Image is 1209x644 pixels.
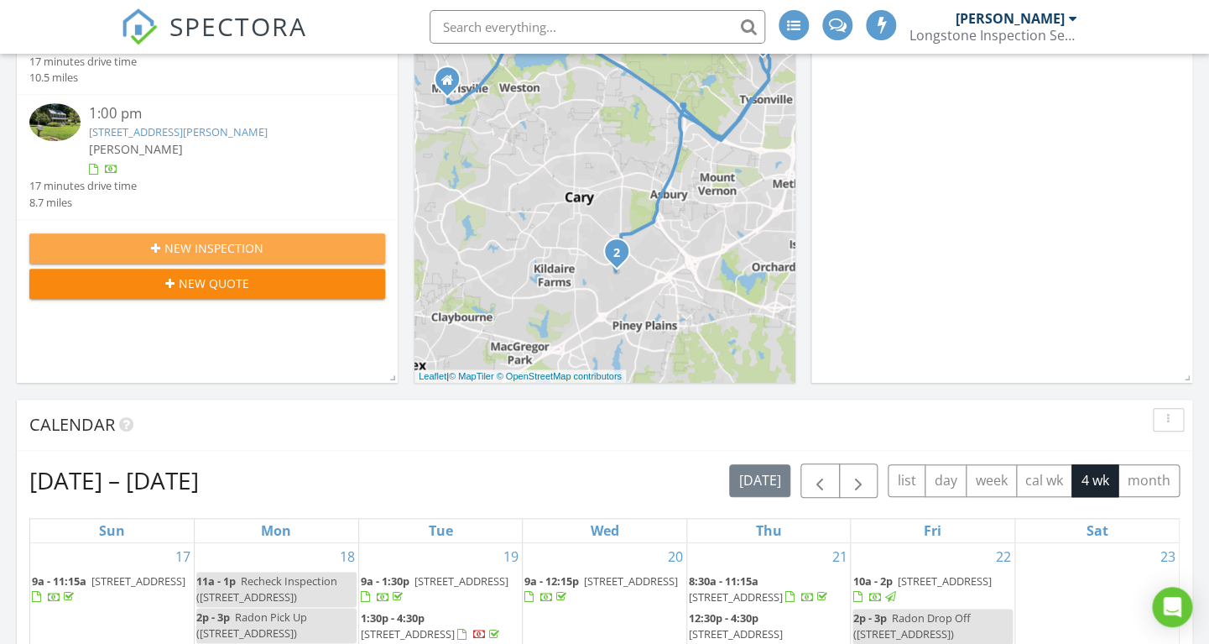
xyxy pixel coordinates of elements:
a: [STREET_ADDRESS][PERSON_NAME] [89,124,268,139]
span: 9a - 11:15a [32,573,86,589]
div: 1:00 pm [89,103,356,124]
span: New Inspection [164,239,263,257]
button: [DATE] [729,464,790,497]
input: Search everything... [430,10,765,44]
span: 9a - 1:30p [361,573,409,589]
button: Next [839,463,878,498]
div: Longstone Inspection Services, LLC [909,27,1077,44]
a: Go to August 23, 2025 [1157,543,1179,570]
div: 111 Bonner Ct, Cary, NC 27511 [617,251,627,261]
a: Go to August 17, 2025 [172,543,194,570]
span: [STREET_ADDRESS] [91,573,185,589]
span: 9a - 12:15p [524,573,579,589]
span: 12:30p - 4:30p [689,610,758,626]
button: week [966,464,1017,497]
a: 9a - 1:30p [STREET_ADDRESS] [361,572,521,608]
img: 9333295%2Fcover_photos%2FMtRyt7tFzYu0kcOprhv9%2Fsmall.jpg [29,103,81,141]
div: | [414,369,626,384]
span: Radon Drop Off ([STREET_ADDRESS]) [852,610,970,641]
a: Saturday [1082,519,1111,542]
a: Monday [258,519,294,542]
span: [STREET_ADDRESS] [361,626,455,641]
a: © MapTiler [449,371,494,381]
span: Calendar [29,413,115,436]
a: Friday [920,519,945,542]
span: SPECTORA [169,8,307,44]
span: [STREET_ADDRESS] [414,573,508,589]
h2: [DATE] – [DATE] [29,463,199,497]
button: cal wk [1016,464,1073,497]
span: Radon Pick Up ([STREET_ADDRESS]) [196,610,307,641]
a: Tuesday [425,519,456,542]
div: [PERSON_NAME] [956,10,1065,27]
button: list [888,464,925,497]
a: 9a - 12:15p [STREET_ADDRESS] [524,573,678,605]
a: Go to August 21, 2025 [828,543,850,570]
span: Recheck Inspection ([STREET_ADDRESS]) [196,573,337,605]
span: [PERSON_NAME] [89,141,183,157]
button: month [1118,464,1180,497]
span: 8:30a - 11:15a [689,573,758,589]
span: 1:30p - 4:30p [361,610,425,626]
a: Go to August 20, 2025 [664,543,686,570]
a: 10a - 2p [STREET_ADDRESS] [852,572,1013,608]
span: [STREET_ADDRESS] [897,573,991,589]
span: 2p - 3p [852,610,886,626]
a: 9a - 1:30p [STREET_ADDRESS] [361,573,508,605]
span: 11a - 1p [196,573,236,589]
div: 8.7 miles [29,195,137,211]
a: 9a - 11:15a [STREET_ADDRESS] [32,572,192,608]
a: Go to August 19, 2025 [500,543,522,570]
a: 9a - 11:15a [STREET_ADDRESS] [32,573,185,605]
span: 2p - 3p [196,610,230,625]
a: Wednesday [586,519,622,542]
a: Go to August 18, 2025 [336,543,358,570]
div: Open Intercom Messenger [1152,587,1192,627]
a: SPECTORA [121,23,307,58]
button: day [925,464,967,497]
span: 10a - 2p [852,573,892,589]
img: The Best Home Inspection Software - Spectora [121,8,158,45]
button: Previous [800,463,840,498]
a: © OpenStreetMap contributors [497,371,622,381]
span: [STREET_ADDRESS] [584,573,678,589]
a: 10a - 2p [STREET_ADDRESS] [852,573,991,605]
a: 1:30p - 4:30p [STREET_ADDRESS] [361,610,503,641]
span: [STREET_ADDRESS] [689,589,783,605]
a: 1:00 pm [STREET_ADDRESS][PERSON_NAME] [PERSON_NAME] 17 minutes drive time 8.7 miles [29,103,385,211]
a: Thursday [753,519,785,542]
a: 9a - 12:15p [STREET_ADDRESS] [524,572,685,608]
button: New Inspection [29,233,385,264]
a: 8:30a - 11:15a [STREET_ADDRESS] [689,572,849,608]
button: 4 wk [1071,464,1118,497]
div: 17 minutes drive time [29,178,137,194]
i: 2 [613,247,620,259]
div: 17 minutes drive time [29,54,137,70]
a: Leaflet [419,371,446,381]
a: 8:30a - 11:15a [STREET_ADDRESS] [689,573,831,605]
button: New Quote [29,269,385,299]
a: Go to August 22, 2025 [993,543,1014,570]
span: New Quote [179,275,249,292]
a: Sunday [96,519,128,542]
div: 125 Factors Walk Ln, Morrisville NC 27560 [447,79,457,89]
div: 10.5 miles [29,70,137,86]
